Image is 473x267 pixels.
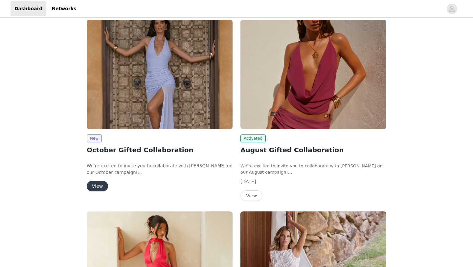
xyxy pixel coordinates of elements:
img: Peppermayo CA [240,20,386,129]
h2: August Gifted Collaboration [240,145,386,155]
a: Networks [48,1,80,16]
span: We’re excited to invite you to collaborate with [PERSON_NAME] on our October campaign! [87,163,233,175]
button: View [240,190,262,201]
span: [DATE] [240,179,256,184]
span: Activated [240,134,266,142]
div: avatar [449,4,455,14]
a: View [240,193,262,198]
a: Dashboard [11,1,46,16]
button: View [87,181,108,191]
p: We’re excited to invite you to collaborate with [PERSON_NAME] on our August campaign! [240,163,386,176]
a: View [87,184,108,189]
h2: October Gifted Collaboration [87,145,233,155]
img: Peppermayo EU [87,20,233,129]
span: New [87,134,102,142]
